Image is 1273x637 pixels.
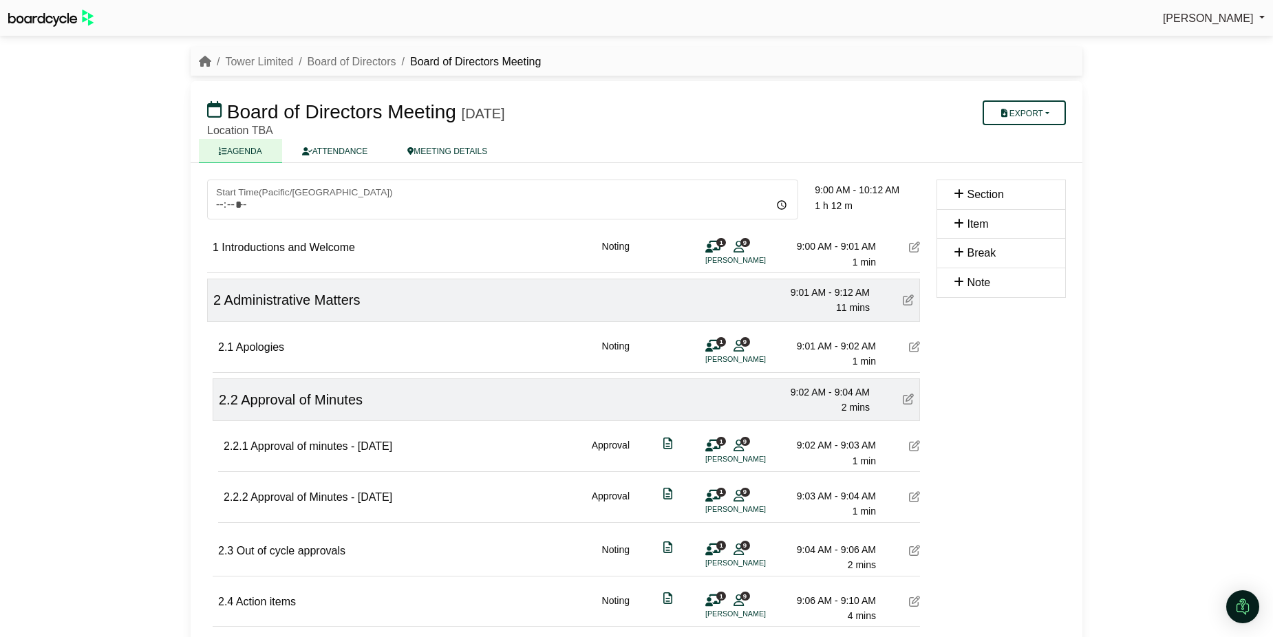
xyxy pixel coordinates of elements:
div: 9:01 AM - 9:02 AM [780,338,876,354]
div: 9:04 AM - 9:06 AM [780,542,876,557]
div: 9:06 AM - 9:10 AM [780,593,876,608]
span: 4 mins [848,610,876,621]
span: 1 [716,488,726,497]
span: 9 [740,541,750,550]
span: 9 [740,592,750,601]
span: 9 [740,488,750,497]
span: 1 min [853,455,876,466]
span: Apologies [236,341,284,353]
span: 11 mins [836,302,870,313]
span: Board of Directors Meeting [227,101,456,122]
div: Approval [592,438,630,468]
div: 9:02 AM - 9:03 AM [780,438,876,453]
span: 1 [716,238,726,247]
span: 1 [716,337,726,346]
span: 2.3 [218,545,233,557]
div: 9:02 AM - 9:04 AM [773,385,870,400]
li: [PERSON_NAME] [705,557,809,569]
li: [PERSON_NAME] [705,255,809,266]
span: Section [967,188,1003,200]
span: Approval of minutes - [DATE] [250,440,392,452]
a: ATTENDANCE [282,139,387,163]
span: 1 [716,541,726,550]
a: MEETING DETAILS [387,139,507,163]
span: Introductions and Welcome [222,241,355,253]
a: AGENDA [199,139,282,163]
span: Out of cycle approvals [237,545,345,557]
span: Administrative Matters [224,292,361,307]
a: [PERSON_NAME] [1163,10,1265,28]
span: Action items [236,596,296,607]
span: 1 h 12 m [815,200,852,211]
nav: breadcrumb [199,53,541,71]
span: 2 mins [842,402,870,413]
span: 1 min [853,257,876,268]
div: Noting [602,338,630,369]
span: Item [967,218,988,230]
li: [PERSON_NAME] [705,608,809,620]
span: Location TBA [207,125,273,136]
a: Tower Limited [225,56,293,67]
span: [PERSON_NAME] [1163,12,1254,24]
span: Approval of Minutes [241,392,363,407]
span: 2.2.1 [224,440,248,452]
span: Note [967,277,990,288]
span: Break [967,247,996,259]
div: Noting [602,239,630,270]
li: Board of Directors Meeting [396,53,542,71]
span: 1 [213,241,219,253]
li: [PERSON_NAME] [705,504,809,515]
span: 2 mins [848,559,876,570]
span: 1 min [853,356,876,367]
div: Noting [602,542,630,573]
span: 2.2.2 [224,491,248,503]
span: 2.4 [218,596,233,607]
div: [DATE] [462,105,505,122]
span: 1 min [853,506,876,517]
div: Noting [602,593,630,624]
span: 9 [740,238,750,247]
span: 1 [716,592,726,601]
span: 1 [716,437,726,446]
img: BoardcycleBlackGreen-aaafeed430059cb809a45853b8cf6d952af9d84e6e89e1f1685b34bfd5cb7d64.svg [8,10,94,27]
span: 2.2 [219,392,238,407]
li: [PERSON_NAME] [705,354,809,365]
span: 9 [740,437,750,446]
span: 9 [740,337,750,346]
div: 9:03 AM - 9:04 AM [780,488,876,504]
div: 9:01 AM - 9:12 AM [773,285,870,300]
div: Open Intercom Messenger [1226,590,1259,623]
a: Board of Directors [308,56,396,67]
div: 9:00 AM - 10:12 AM [815,182,920,197]
button: Export [983,100,1066,125]
div: Approval [592,488,630,519]
span: 2.1 [218,341,233,353]
li: [PERSON_NAME] [705,453,809,465]
div: 9:00 AM - 9:01 AM [780,239,876,254]
span: 2 [213,292,221,307]
span: Approval of Minutes - [DATE] [250,491,392,503]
